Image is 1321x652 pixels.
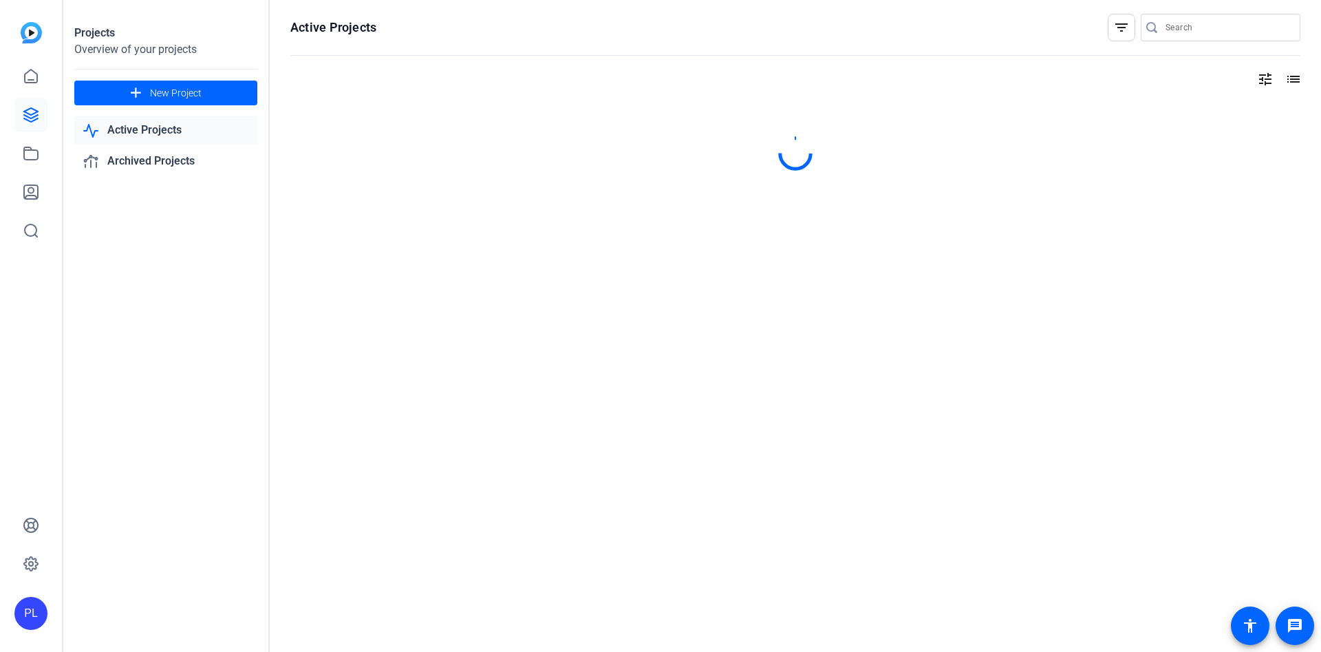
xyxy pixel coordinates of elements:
input: Search [1166,19,1289,36]
mat-icon: tune [1257,71,1274,87]
mat-icon: list [1284,71,1300,87]
span: New Project [150,86,202,101]
button: New Project [74,81,257,105]
div: Projects [74,25,257,41]
mat-icon: accessibility [1242,618,1258,634]
a: Active Projects [74,116,257,145]
mat-icon: message [1287,618,1303,634]
a: Archived Projects [74,147,257,176]
div: PL [14,597,47,630]
img: blue-gradient.svg [21,22,42,43]
h1: Active Projects [290,19,376,36]
mat-icon: add [127,85,144,102]
mat-icon: filter_list [1113,19,1130,36]
div: Overview of your projects [74,41,257,58]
